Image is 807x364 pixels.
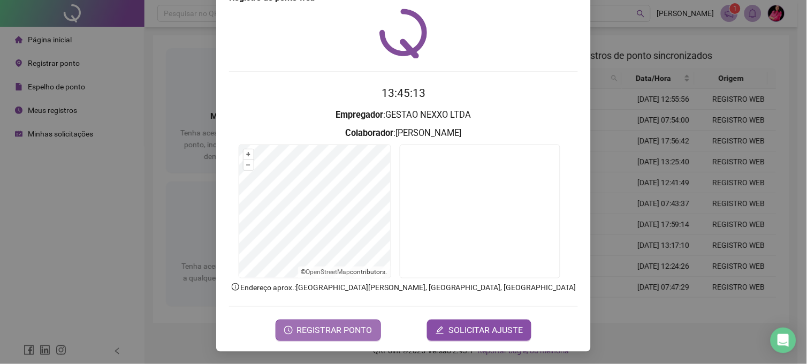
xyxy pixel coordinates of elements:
[448,324,523,337] span: SOLICITAR AJUSTE
[231,282,240,292] span: info-circle
[243,149,254,160] button: +
[276,320,381,341] button: REGISTRAR PONTO
[229,282,578,293] p: Endereço aprox. : [GEOGRAPHIC_DATA][PERSON_NAME], [GEOGRAPHIC_DATA], [GEOGRAPHIC_DATA]
[436,326,444,335] span: edit
[336,110,384,120] strong: Empregador
[229,126,578,140] h3: : [PERSON_NAME]
[771,328,796,353] div: Open Intercom Messenger
[306,268,351,276] a: OpenStreetMap
[243,160,254,170] button: –
[297,324,372,337] span: REGISTRAR PONTO
[379,9,428,58] img: QRPoint
[427,320,531,341] button: editSOLICITAR AJUSTE
[301,268,387,276] li: © contributors.
[346,128,394,138] strong: Colaborador
[382,87,425,100] time: 13:45:13
[284,326,293,335] span: clock-circle
[229,108,578,122] h3: : GESTAO NEXXO LTDA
